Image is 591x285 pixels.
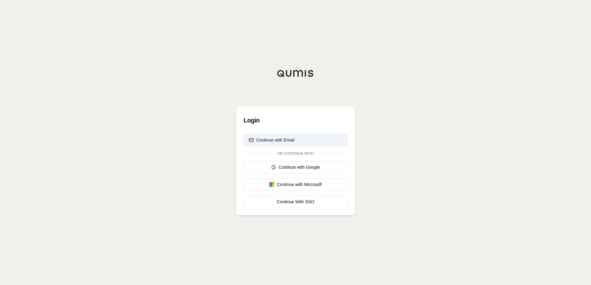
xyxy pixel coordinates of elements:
div: Continue with Email [249,137,295,143]
div: Continue With SSO [249,199,342,205]
img: Qumis [277,70,314,77]
button: Continue with Microsoft [244,178,347,191]
h3: Login [244,114,347,126]
span: Or continue with [275,151,316,156]
div: Continue with Google [249,164,342,170]
a: Continue With SSO [244,196,347,208]
button: Continue with Google [244,161,347,173]
div: Continue with Microsoft [249,181,342,188]
button: Continue with Email [244,134,347,146]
